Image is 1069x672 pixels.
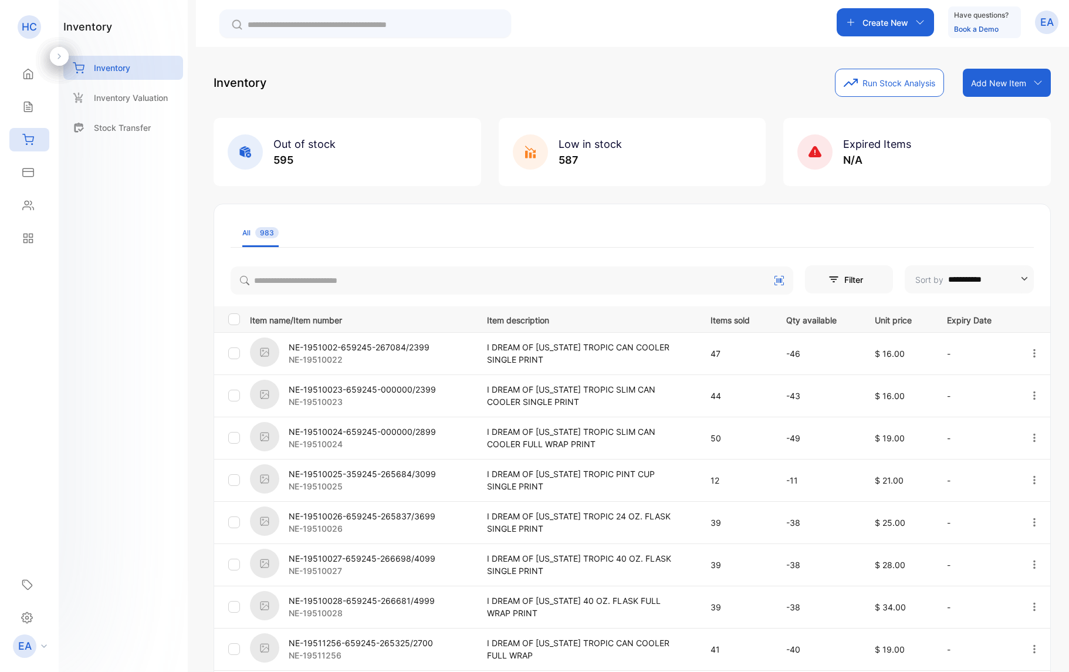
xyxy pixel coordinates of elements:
[786,643,851,656] p: -40
[875,433,905,443] span: $ 19.00
[250,549,279,578] img: item
[63,116,183,140] a: Stock Transfer
[947,516,1004,529] p: -
[250,633,279,663] img: item
[18,639,32,654] p: EA
[843,152,911,168] p: N/A
[711,643,762,656] p: 41
[947,559,1004,571] p: -
[250,312,472,326] p: Item name/Item number
[273,152,336,168] p: 595
[711,559,762,571] p: 39
[1040,15,1054,30] p: EA
[250,337,279,367] img: item
[250,506,279,536] img: item
[487,510,686,535] p: I DREAM OF [US_STATE] TROPIC 24 OZ. FLASK SINGLE PRINT
[837,8,934,36] button: Create New
[875,312,923,326] p: Unit price
[711,601,762,613] p: 39
[947,474,1004,487] p: -
[875,475,904,485] span: $ 21.00
[289,426,436,438] p: NE-19510024-659245-000000/2899
[711,474,762,487] p: 12
[786,559,851,571] p: -38
[947,601,1004,613] p: -
[289,341,429,353] p: NE-1951002-659245-267084/2399
[242,228,279,238] div: All
[63,56,183,80] a: Inventory
[289,522,435,535] p: NE-19510026
[289,383,436,396] p: NE-19510023-659245-000000/2399
[289,480,436,492] p: NE-19510025
[289,595,435,607] p: NE-19510028-659245-266681/4999
[289,438,436,450] p: NE-19510024
[875,560,905,570] span: $ 28.00
[875,391,905,401] span: $ 16.00
[875,349,905,359] span: $ 16.00
[250,422,279,451] img: item
[947,390,1004,402] p: -
[711,312,762,326] p: Items sold
[947,312,1004,326] p: Expiry Date
[487,552,686,577] p: I DREAM OF [US_STATE] TROPIC 40 OZ. FLASK SINGLE PRINT
[786,390,851,402] p: -43
[63,86,183,110] a: Inventory Valuation
[289,510,435,522] p: NE-19510026-659245-265837/3699
[289,649,433,661] p: NE-19511256
[786,601,851,613] p: -38
[289,468,436,480] p: NE-19510025-359245-265684/3099
[835,69,944,97] button: Run Stock Analysis
[875,602,906,612] span: $ 34.00
[786,516,851,529] p: -38
[1035,8,1058,36] button: EA
[289,353,429,366] p: NE-19510022
[250,380,279,409] img: item
[862,16,908,29] p: Create New
[875,518,905,528] span: $ 25.00
[289,607,435,619] p: NE-19510028
[214,74,266,92] p: Inventory
[905,265,1034,293] button: Sort by
[915,273,943,286] p: Sort by
[250,591,279,620] img: item
[289,552,435,565] p: NE-19510027-659245-266698/4099
[487,468,686,492] p: I DREAM OF [US_STATE] TROPIC PINT CUP SINGLE PRINT
[487,637,686,661] p: I DREAM OF [US_STATE] TROPIC CAN COOLER FULL WRAP
[559,152,622,168] p: 587
[954,9,1009,21] p: Have questions?
[250,464,279,494] img: item
[947,347,1004,360] p: -
[289,396,436,408] p: NE-19510023
[487,312,686,326] p: Item description
[711,347,762,360] p: 47
[487,595,686,619] p: I DREAM OF [US_STATE] 40 OZ. FLASK FULL WRAP PRINT
[63,19,112,35] h1: inventory
[786,347,851,360] p: -46
[786,432,851,444] p: -49
[94,62,130,74] p: Inventory
[947,432,1004,444] p: -
[94,121,151,134] p: Stock Transfer
[255,227,279,238] span: 983
[273,138,336,150] span: Out of stock
[786,312,851,326] p: Qty available
[843,138,911,150] span: Expired Items
[875,644,905,654] span: $ 19.00
[711,516,762,529] p: 39
[289,565,435,577] p: NE-19510027
[487,426,686,450] p: I DREAM OF [US_STATE] TROPIC SLIM CAN COOLER FULL WRAP PRINT
[947,643,1004,656] p: -
[94,92,168,104] p: Inventory Valuation
[786,474,851,487] p: -11
[954,25,999,33] a: Book a Demo
[487,341,686,366] p: I DREAM OF [US_STATE] TROPIC CAN COOLER SINGLE PRINT
[487,383,686,408] p: I DREAM OF [US_STATE] TROPIC SLIM CAN COOLER SINGLE PRINT
[559,138,622,150] span: Low in stock
[711,432,762,444] p: 50
[711,390,762,402] p: 44
[289,637,433,649] p: NE-19511256-659245-265325/2700
[971,77,1026,89] p: Add New Item
[22,19,37,35] p: HC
